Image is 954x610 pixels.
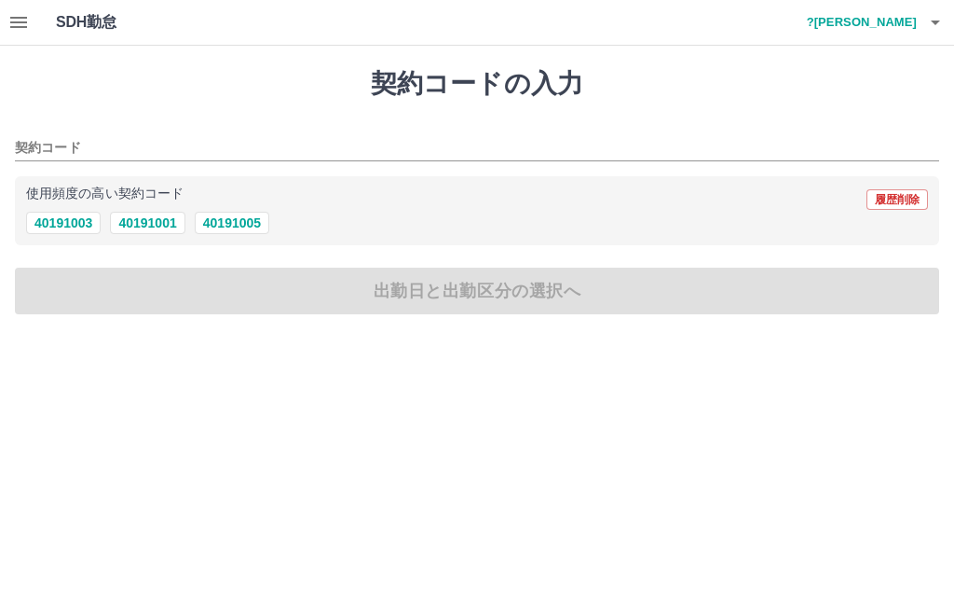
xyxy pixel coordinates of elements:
[195,212,269,234] button: 40191005
[110,212,184,234] button: 40191001
[866,189,928,210] button: 履歴削除
[15,68,939,100] h1: 契約コードの入力
[26,187,184,201] p: 使用頻度の高い契約コード
[26,212,101,234] button: 40191003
